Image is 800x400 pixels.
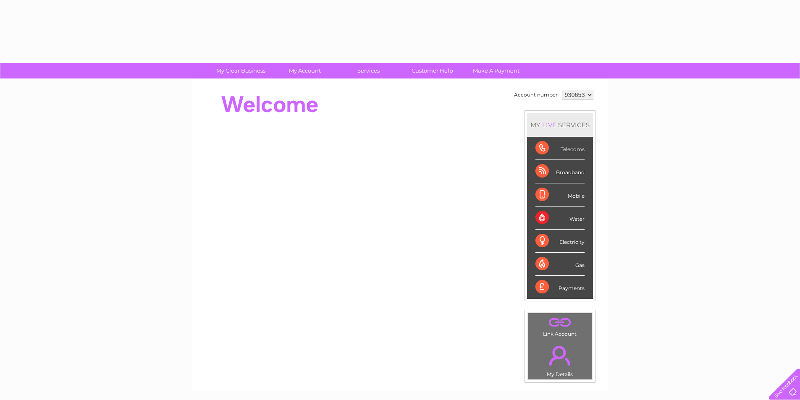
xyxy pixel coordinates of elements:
div: MY SERVICES [527,113,593,137]
td: My Details [527,339,593,380]
a: Customer Help [398,63,467,78]
div: Water [535,207,585,230]
a: My Account [270,63,339,78]
a: My Clear Business [206,63,275,78]
div: Telecoms [535,137,585,160]
a: . [530,341,590,370]
div: Electricity [535,230,585,253]
td: Account number [512,88,560,102]
td: Link Account [527,313,593,339]
div: Gas [535,253,585,276]
a: Services [334,63,403,78]
a: . [530,315,590,330]
div: Payments [535,276,585,298]
a: Make A Payment [462,63,531,78]
div: Mobile [535,183,585,207]
div: Broadband [535,160,585,183]
div: LIVE [540,121,558,129]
